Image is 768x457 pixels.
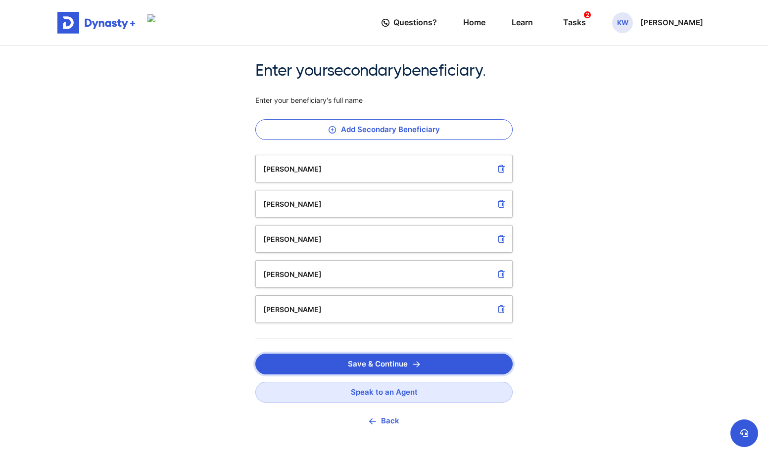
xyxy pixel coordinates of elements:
[255,354,513,374] button: Save & Continue
[255,382,513,403] a: Speak to an Agent
[255,410,513,432] button: Back
[255,119,513,140] button: Add Secondary Beneficiary
[512,8,533,37] a: Learn
[559,8,586,37] a: Tasks2
[393,13,437,32] span: Questions?
[612,12,633,33] span: KW
[57,12,230,34] a: Get started for free with Dynasty Trust CompanyPartner Logo
[263,270,322,278] span: [PERSON_NAME]
[382,8,437,37] a: Questions?
[255,96,513,105] span: Enter your beneficiary's full name
[612,12,703,33] button: KW[PERSON_NAME]
[255,60,513,81] span: Enter your secondary beneficiary.
[584,11,591,18] span: 2
[147,14,230,31] img: Partner Logo
[263,235,322,243] span: [PERSON_NAME]
[463,8,485,37] a: Home
[57,12,140,34] img: Get started for free with Dynasty Trust Company
[640,19,703,27] p: [PERSON_NAME]
[263,305,322,314] span: [PERSON_NAME]
[563,13,586,32] div: Tasks
[263,200,322,208] span: [PERSON_NAME]
[263,165,322,173] span: [PERSON_NAME]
